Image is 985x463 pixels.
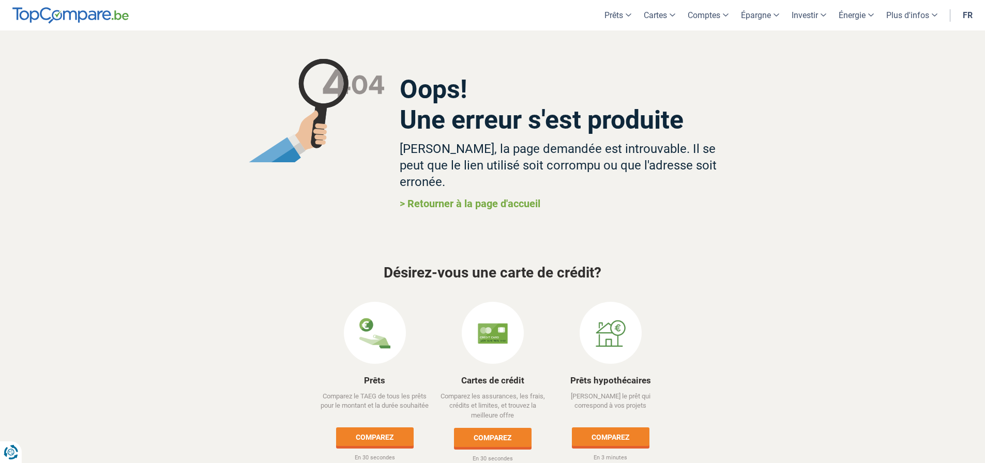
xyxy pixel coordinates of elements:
p: Comparez le TAEG de tous les prêts pour le montant et la durée souhaitée [316,392,433,420]
a: Prêts [364,375,385,385]
p: En 3 minutes [552,454,669,462]
p: [PERSON_NAME] le prêt qui correspond à vos projets [552,392,669,420]
a: Prêts hypothécaires [570,375,651,385]
img: Prêts hypothécaires [595,318,626,349]
img: TopCompare [12,7,129,24]
a: Cartes de crédit [461,375,524,385]
p: En 30 secondes [434,455,551,463]
a: Comparez [336,427,414,446]
p: Comparez les assurances, les frais, crédits et limites, et trouvez la meilleure offre [434,392,551,421]
a: Comparez [572,427,649,446]
a: Comparez [454,428,532,446]
h2: Oops! Une erreur s'est produite [400,74,737,135]
p: En 30 secondes [316,454,433,462]
img: Prêts [359,318,390,349]
h3: Désirez-vous une carte de crédit? [198,265,787,281]
img: magnifying glass not found [248,59,384,162]
h3: [PERSON_NAME], la page demandée est introuvable. Il se peut que le lien utilisé soit corrompu ou ... [400,141,737,190]
img: Cartes de crédit [477,318,508,349]
a: > Retourner à la page d'accueil [400,197,540,210]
